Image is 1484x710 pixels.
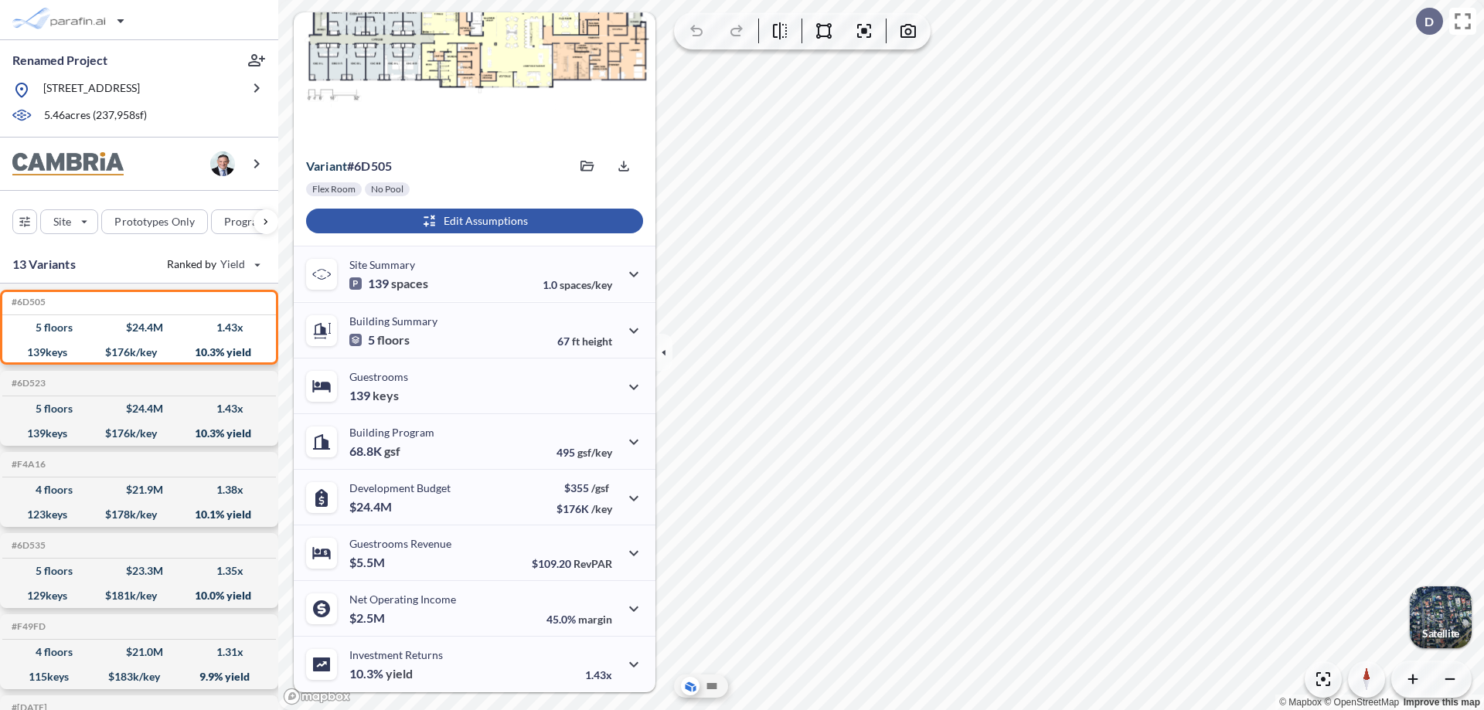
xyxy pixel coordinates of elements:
[556,502,612,515] p: $176K
[349,332,410,348] p: 5
[43,80,140,100] p: [STREET_ADDRESS]
[349,648,443,661] p: Investment Returns
[12,255,76,273] p: 13 Variants
[220,256,246,272] span: Yield
[377,332,410,348] span: floors
[578,613,612,626] span: margin
[560,278,612,291] span: spaces/key
[9,297,46,307] h5: Click to copy the code
[101,209,208,234] button: Prototypes Only
[349,666,413,681] p: 10.3%
[591,481,609,494] span: /gsf
[312,183,356,195] p: Flex Room
[349,481,451,494] p: Development Budget
[12,52,107,69] p: Renamed Project
[703,677,721,695] button: Site Plan
[577,446,612,459] span: gsf/key
[211,209,294,234] button: Program
[9,378,46,389] h5: Click to copy the code
[53,214,71,229] p: Site
[306,158,347,173] span: Variant
[532,557,612,570] p: $109.20
[349,370,408,383] p: Guestrooms
[585,668,612,681] p: 1.43x
[306,209,643,233] button: Edit Assumptions
[283,688,351,705] a: Mapbox homepage
[40,209,98,234] button: Site
[349,276,428,291] p: 139
[9,459,46,470] h5: Click to copy the code
[349,593,456,606] p: Net Operating Income
[373,388,399,403] span: keys
[306,158,392,174] p: # 6d505
[1424,15,1434,29] p: D
[556,481,612,494] p: $355
[1410,586,1472,648] img: Switcher Image
[114,214,195,229] p: Prototypes Only
[371,183,403,195] p: No Pool
[543,278,612,291] p: 1.0
[557,335,612,348] p: 67
[349,499,394,515] p: $24.4M
[572,335,580,348] span: ft
[349,555,387,570] p: $5.5M
[546,613,612,626] p: 45.0%
[386,666,413,681] span: yield
[391,276,428,291] span: spaces
[224,214,267,229] p: Program
[349,610,387,626] p: $2.5M
[349,314,437,328] p: Building Summary
[155,252,271,277] button: Ranked by Yield
[1404,697,1480,708] a: Improve this map
[574,557,612,570] span: RevPAR
[1279,697,1322,708] a: Mapbox
[12,152,124,176] img: BrandImage
[1410,586,1472,648] button: Switcher ImageSatellite
[349,537,451,550] p: Guestrooms Revenue
[1422,627,1459,640] p: Satellite
[556,446,612,459] p: 495
[349,258,415,271] p: Site Summary
[44,107,147,124] p: 5.46 acres ( 237,958 sf)
[681,677,699,695] button: Aerial View
[349,426,434,439] p: Building Program
[384,443,400,459] span: gsf
[1324,697,1399,708] a: OpenStreetMap
[9,540,46,551] h5: Click to copy the code
[349,443,400,459] p: 68.8K
[9,621,46,632] h5: Click to copy the code
[582,335,612,348] span: height
[210,151,235,176] img: user logo
[591,502,612,515] span: /key
[349,388,399,403] p: 139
